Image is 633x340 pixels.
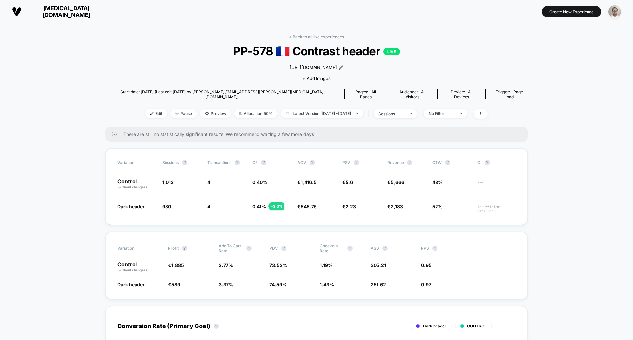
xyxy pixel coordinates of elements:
[421,282,431,287] span: 0.97
[12,7,22,16] img: Visually logo
[407,160,412,165] button: ?
[320,243,344,253] span: Checkout Rate
[219,262,233,268] span: 2.77 %
[356,113,358,114] img: end
[391,204,403,209] span: 2,183
[349,89,382,99] div: Pages:
[269,282,287,287] span: 74.59 %
[371,282,386,287] span: 251.62
[301,204,317,209] span: 545.75
[342,160,350,165] span: PSV
[432,160,468,165] span: OTW
[182,160,187,165] button: ?
[127,44,506,58] span: PP-578 🇫🇷 Contrast header
[252,204,266,209] span: 0.41 %
[207,204,210,209] span: 4
[235,160,240,165] button: ?
[342,179,353,185] span: €
[117,282,145,287] span: Dark header
[406,89,426,99] span: All Visitors
[123,131,514,137] span: There are still no statistically significant results. We recommend waiting a few more days
[346,204,356,209] span: 2.23
[432,204,443,209] span: 52%
[301,179,316,185] span: 1,416.5
[491,89,527,99] div: Trigger:
[477,160,514,165] span: CI
[269,202,284,210] div: + 3.3 %
[117,185,147,189] span: (without changes)
[378,111,405,116] div: sessions
[269,262,287,268] span: 73.52 %
[290,64,337,71] span: [URL][DOMAIN_NAME]
[214,324,219,329] button: ?
[382,246,388,251] button: ?
[485,160,490,165] button: ?
[252,179,267,185] span: 0.40 %
[117,268,147,272] span: (without changes)
[367,109,374,119] span: |
[302,76,331,81] span: + Add Images
[261,160,266,165] button: ?
[117,243,154,253] span: Variation
[432,179,443,185] span: 48%
[252,160,258,165] span: CR
[423,324,446,328] span: Dark header
[239,112,242,115] img: rebalance
[347,246,353,251] button: ?
[429,111,455,116] div: No Filter
[170,109,197,118] span: Pause
[445,160,450,165] button: ?
[234,109,278,118] span: Allocation: 50%
[371,262,386,268] span: 305.21
[477,180,516,190] span: ---
[342,204,356,209] span: €
[207,179,210,185] span: 4
[269,246,278,251] span: PDV
[286,112,289,115] img: calendar
[460,113,462,114] img: end
[297,204,317,209] span: €
[310,160,315,165] button: ?
[117,160,154,165] span: Variation
[320,282,334,287] span: 1.43 %
[168,282,180,287] span: €
[219,282,233,287] span: 3.37 %
[289,34,344,39] a: < Back to all live experiences
[387,160,404,165] span: Revenue
[421,262,432,268] span: 0.95
[320,262,333,268] span: 1.19 %
[346,179,353,185] span: 5.6
[392,89,433,99] div: Audience:
[608,5,621,18] img: ppic
[168,262,184,268] span: €
[437,89,485,99] span: Device:
[105,89,339,99] span: Start date: [DATE] (Last edit [DATE] by [PERSON_NAME][EMAIL_ADDRESS][PERSON_NAME][MEDICAL_DATA][D...
[387,179,404,185] span: €
[246,246,252,251] button: ?
[171,282,180,287] span: 589
[162,179,174,185] span: 1,012
[387,204,403,209] span: €
[175,112,179,115] img: end
[117,262,162,273] p: Control
[162,204,171,209] span: 980
[504,89,523,99] span: Page Load
[281,246,286,251] button: ?
[207,160,231,165] span: Transactions
[360,89,376,99] span: all pages
[454,89,473,99] span: all devices
[162,160,179,165] span: Sessions
[432,246,437,251] button: ?
[297,160,306,165] span: AOV
[354,160,359,165] button: ?
[171,262,184,268] span: 1,885
[117,179,156,190] p: Control
[117,204,145,209] span: Dark header
[421,246,429,251] span: PPS
[391,179,404,185] span: 5,666
[182,246,187,251] button: ?
[10,4,108,19] button: [MEDICAL_DATA][DOMAIN_NAME]
[27,5,106,18] span: [MEDICAL_DATA][DOMAIN_NAME]
[145,109,167,118] span: Edit
[150,112,154,115] img: edit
